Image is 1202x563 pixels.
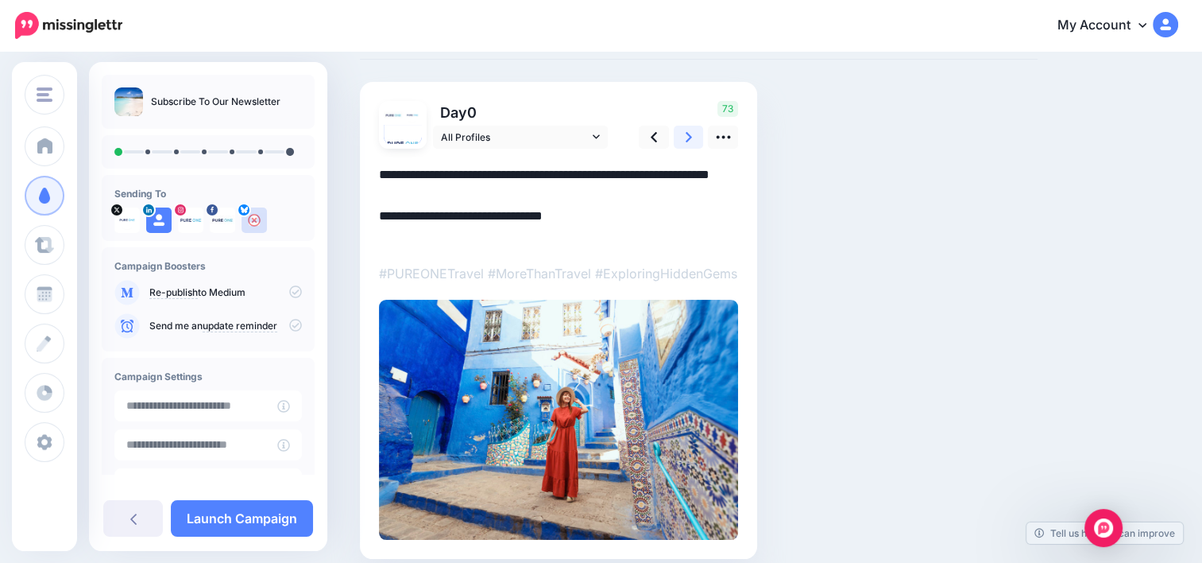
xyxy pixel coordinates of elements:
img: 3A1GWNJS6OS3VBHXDSS07BSAAGZD04LJ.jpg [379,300,738,539]
img: 464240739_404657859364624_8349312894474433264_n-bsa154298.jpg [384,125,422,163]
img: user_default_image.png [242,208,267,233]
p: Send me an [149,319,302,333]
div: Open Intercom Messenger [1084,509,1123,547]
img: e7b0ab38aaa2175821aed9e4148b6a5b_thumb.jpg [114,87,143,116]
img: -zVCY7KV-89052.png [403,106,422,125]
a: Re-publish [149,286,198,299]
p: to Medium [149,285,302,300]
p: Subscribe To Our Newsletter [151,94,280,110]
img: 463020140_8829671807097876_6669393238317567255_n-bsa154295.jpg [210,208,235,233]
img: -zVCY7KV-89052.png [114,208,140,233]
img: 464240739_404657859364624_8349312894474433264_n-bsa154298.jpg [178,208,203,233]
a: Tell us how we can improve [1026,522,1183,544]
h4: Campaign Settings [114,371,302,382]
h4: Campaign Boosters [114,260,302,272]
img: user_default_image.png [146,208,172,233]
a: All Profiles [433,126,608,149]
a: My Account [1042,6,1178,45]
span: All Profiles [441,129,589,146]
img: menu.png [37,87,52,102]
a: update reminder [203,320,277,332]
p: #PUREONETravel #MoreThanTravel #ExploringHiddenGems [379,263,738,284]
img: Missinglettr [15,12,122,39]
span: 73 [717,101,738,117]
p: Day [433,101,610,124]
h4: Sending To [114,188,302,200]
span: 0 [467,104,477,121]
img: 463020140_8829671807097876_6669393238317567255_n-bsa154295.jpg [384,106,403,125]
